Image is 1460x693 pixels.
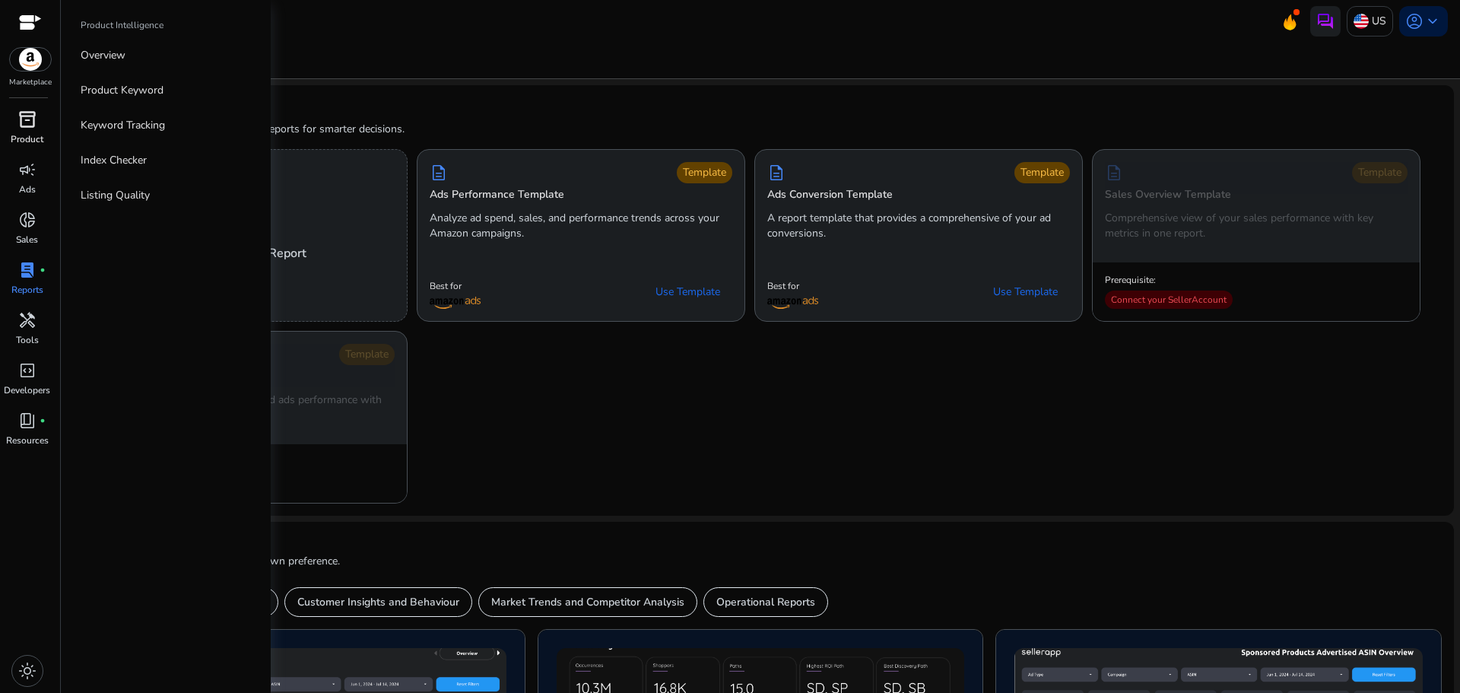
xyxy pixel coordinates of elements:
button: Use Template [981,280,1070,304]
p: Tools [16,333,39,347]
h5: Sales Overview Template [1105,189,1231,202]
div: Connect your Seller Account [1105,291,1233,309]
p: Analyze ad spend, sales, and performance trends across your Amazon campaigns. [430,211,732,241]
span: campaign [18,161,36,179]
span: lab_profile [18,261,36,279]
div: Template [339,344,395,365]
span: Use Template [993,285,1058,300]
p: Overview [81,47,125,63]
button: Use Template [643,280,732,304]
span: handyman [18,311,36,329]
span: donut_small [18,211,36,229]
div: Template [677,162,732,183]
span: light_mode [18,662,36,680]
span: Use Template [655,285,720,300]
span: book_4 [18,412,36,430]
p: Market Trends and Competitor Analysis [491,594,684,610]
span: description [1105,164,1123,182]
p: A report template that provides a comprehensive of your ad conversions. [767,211,1070,241]
img: us.svg [1354,14,1369,29]
span: description [767,164,786,182]
p: Reports [11,283,43,297]
p: Product Intelligence [81,18,163,32]
p: Product [11,132,43,146]
p: Marketplace [9,77,52,88]
p: Comprehensive view of your sales performance with key metrics in one report. [1105,211,1408,241]
span: description [430,164,448,182]
span: fiber_manual_record [40,267,46,273]
p: Resources [6,434,49,447]
p: Create your own report based on your own preference. [79,554,1442,569]
span: keyboard_arrow_down [1423,12,1442,30]
img: amazon.svg [10,48,51,71]
p: Operational Reports [716,594,815,610]
p: Sales [16,233,38,246]
p: Product Keyword [81,82,163,98]
div: Template [1352,162,1408,183]
p: Keyword Tracking [81,117,165,133]
p: US [1372,8,1386,34]
p: Ads [19,183,36,196]
div: Template [1014,162,1070,183]
span: account_circle [1405,12,1423,30]
h5: Ads Performance Template [430,189,564,202]
span: code_blocks [18,361,36,380]
p: Listing Quality [81,187,150,203]
p: Developers [4,383,50,397]
p: Customer Insights and Behaviour [297,594,459,610]
p: Best for [430,280,481,292]
span: fiber_manual_record [40,418,46,424]
p: Prerequisite: [1105,274,1233,286]
p: Best for [767,280,818,292]
span: inventory_2 [18,110,36,129]
h5: Ads Conversion Template [767,189,893,202]
p: Index Checker [81,152,147,168]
